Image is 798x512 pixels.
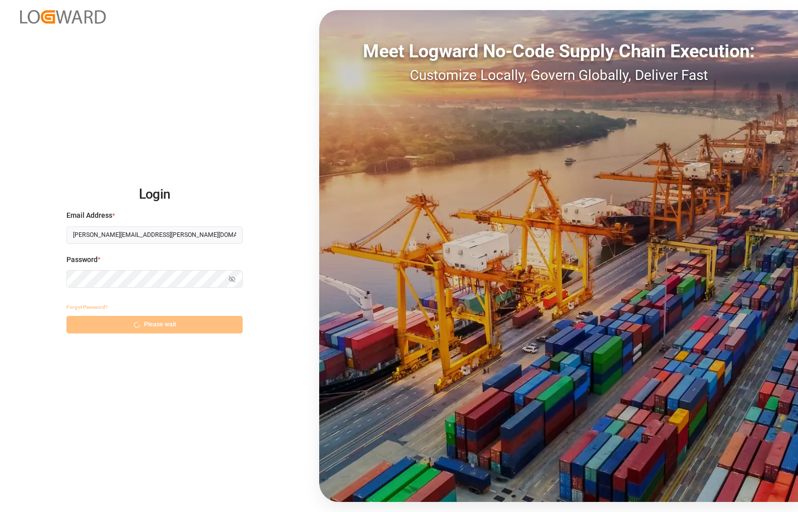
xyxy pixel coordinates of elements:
h2: Login [66,179,243,211]
img: Logward_new_orange.png [20,10,106,24]
span: Email Address [66,210,112,221]
div: Meet Logward No-Code Supply Chain Execution: [319,38,798,65]
div: Customize Locally, Govern Globally, Deliver Fast [319,65,798,86]
input: Enter your email [66,226,243,244]
span: Password [66,254,98,265]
